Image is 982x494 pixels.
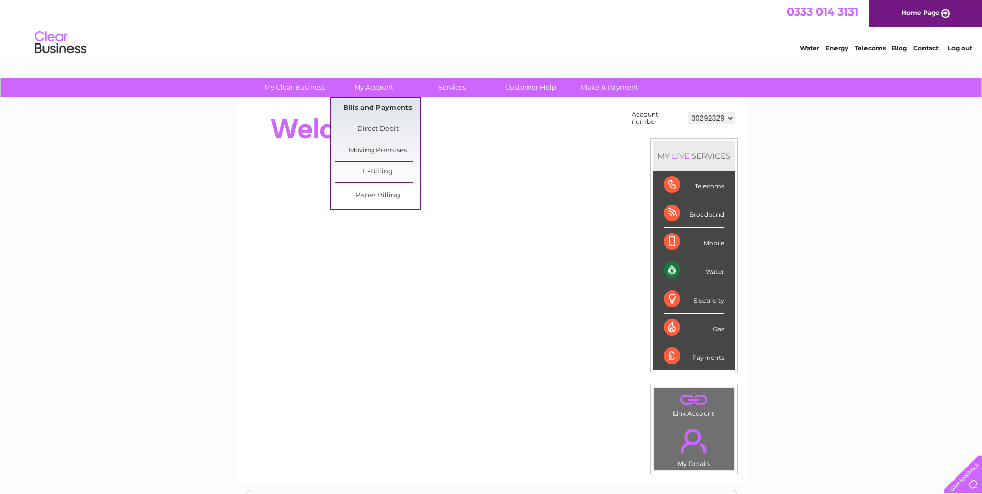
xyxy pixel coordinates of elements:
[409,78,495,97] a: Services
[664,342,724,370] div: Payments
[335,119,420,140] a: Direct Debit
[664,199,724,228] div: Broadband
[670,151,692,161] div: LIVE
[488,78,574,97] a: Customer Help
[654,387,734,420] td: Link Account
[826,44,848,52] a: Energy
[664,228,724,256] div: Mobile
[664,256,724,285] div: Water
[252,78,338,97] a: My Clear Business
[247,6,736,50] div: Clear Business is a trading name of Verastar Limited (registered in [GEOGRAPHIC_DATA] No. 3667643...
[654,420,734,471] td: My Details
[948,44,972,52] a: Log out
[335,185,420,206] a: Paper Billing
[629,108,685,128] td: Account number
[335,162,420,182] a: E-Billing
[567,78,652,97] a: Make A Payment
[855,44,886,52] a: Telecoms
[892,44,907,52] a: Blog
[664,314,724,342] div: Gas
[331,78,416,97] a: My Account
[34,27,87,59] img: logo.png
[913,44,939,52] a: Contact
[657,390,731,409] a: .
[664,171,724,199] div: Telecoms
[335,140,420,161] a: Moving Premises
[664,285,724,314] div: Electricity
[335,98,420,119] a: Bills and Payments
[653,141,735,171] div: MY SERVICES
[800,44,819,52] a: Water
[657,423,731,459] a: .
[787,5,858,18] a: 0333 014 3131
